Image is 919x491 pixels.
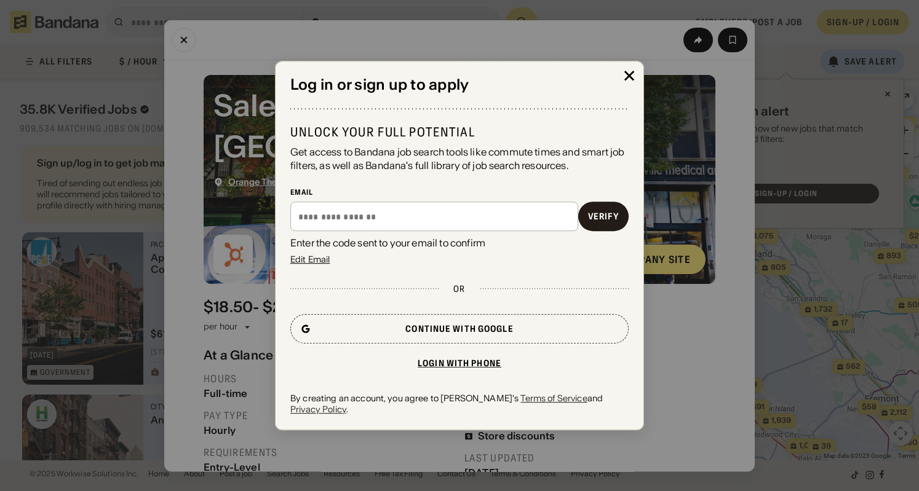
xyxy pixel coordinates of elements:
div: Login with phone [418,359,501,367]
a: Terms of Service [520,393,587,404]
div: Log in or sign up to apply [290,76,629,94]
div: Unlock your full potential [290,124,629,140]
div: Email [290,187,629,197]
div: or [453,283,465,294]
div: Verify [588,212,619,221]
div: Enter the code sent to your email to confirm [290,236,629,249]
div: Get access to Bandana job search tools like commute times and smart job filters, as well as Banda... [290,145,629,173]
div: Edit Email [290,255,330,264]
div: By creating an account, you agree to [PERSON_NAME]'s and . [290,393,629,415]
div: Continue with Google [405,324,513,333]
a: Privacy Policy [290,404,346,415]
